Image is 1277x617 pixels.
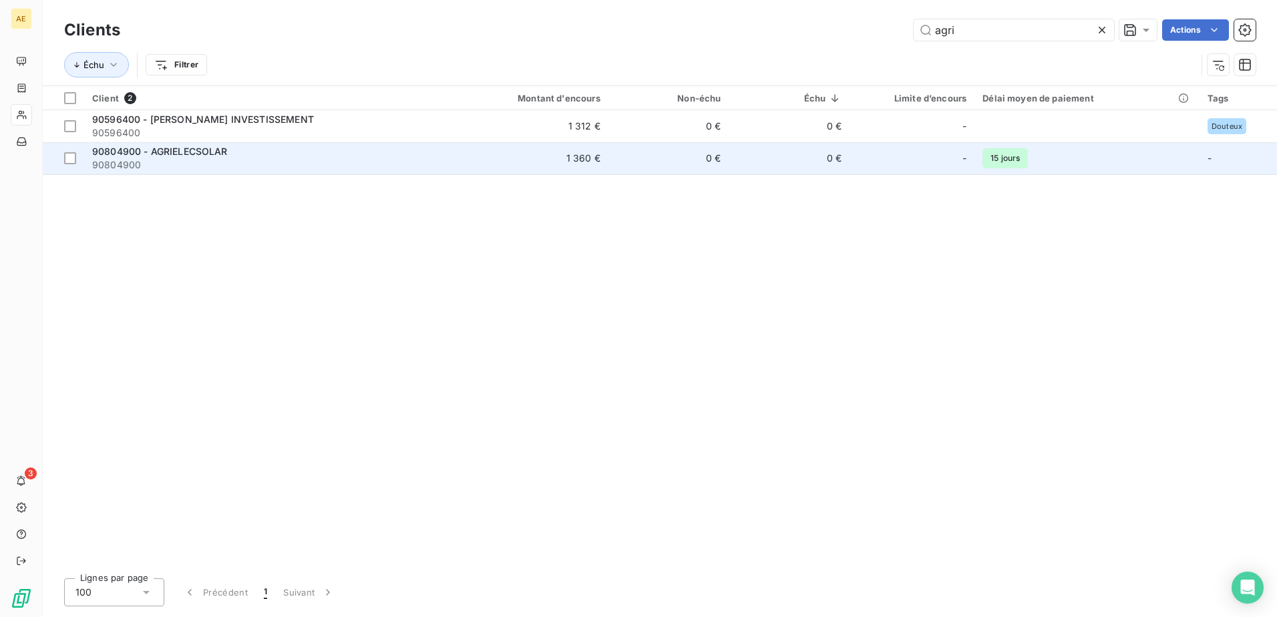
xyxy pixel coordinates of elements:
td: 0 € [608,142,729,174]
button: Échu [64,52,129,77]
div: Open Intercom Messenger [1232,572,1264,604]
div: Tags [1208,93,1269,104]
div: Montant d'encours [454,93,600,104]
span: 15 jours [982,148,1028,168]
button: Filtrer [146,54,207,75]
td: 0 € [729,110,850,142]
div: Limite d’encours [858,93,966,104]
button: Suivant [275,578,343,606]
span: 3 [25,467,37,479]
span: Échu [83,59,104,70]
span: 90804900 - AGRIELECSOLAR [92,146,228,157]
td: 0 € [729,142,850,174]
div: Non-échu [616,93,721,104]
span: 1 [264,586,267,599]
span: - [962,152,966,165]
span: - [962,120,966,133]
span: 90804900 [92,158,438,172]
div: Échu [737,93,842,104]
input: Rechercher [914,19,1114,41]
span: 100 [75,586,92,599]
span: 90596400 [92,126,438,140]
h3: Clients [64,18,120,42]
span: Douteux [1212,122,1242,130]
span: Client [92,93,119,104]
td: 0 € [608,110,729,142]
span: - [1208,152,1212,164]
td: 1 360 € [446,142,608,174]
button: Actions [1162,19,1229,41]
button: 1 [256,578,275,606]
button: Précédent [175,578,256,606]
span: 90596400 - [PERSON_NAME] INVESTISSEMENT [92,114,314,125]
td: 1 312 € [446,110,608,142]
div: AE [11,8,32,29]
div: Délai moyen de paiement [982,93,1192,104]
span: 2 [124,92,136,104]
img: Logo LeanPay [11,588,32,609]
